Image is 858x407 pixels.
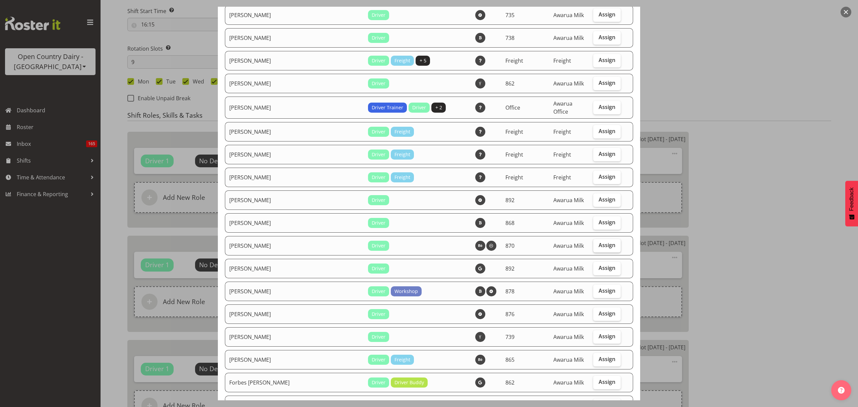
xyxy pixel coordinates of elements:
td: [PERSON_NAME] [225,304,364,324]
span: + 5 [420,57,426,64]
span: Assign [599,151,615,157]
span: Awarua Office [553,100,572,115]
span: Assign [599,356,615,362]
td: [PERSON_NAME] [225,327,364,347]
span: Driver Trainer [372,104,403,111]
td: [PERSON_NAME] [225,97,364,119]
button: Feedback - Show survey [845,181,858,226]
span: Freight [394,57,410,64]
span: Assign [599,57,615,63]
span: Driver [372,80,385,87]
span: Assign [599,104,615,110]
span: Driver Buddy [394,379,424,386]
span: Driver [372,310,385,318]
span: Assign [599,333,615,340]
span: Driver [372,174,385,181]
span: Driver [372,34,385,42]
span: Awarua Milk [553,310,584,318]
span: Assign [599,128,615,134]
span: + 2 [435,104,442,111]
td: [PERSON_NAME] [225,74,364,93]
span: Driver [372,379,385,386]
span: Awarua Milk [553,196,584,204]
span: 868 [505,219,514,227]
span: Awarua Milk [553,356,584,363]
span: 892 [505,265,514,272]
span: 739 [505,333,514,341]
td: [PERSON_NAME] [225,51,364,70]
span: Assign [599,287,615,294]
span: Freight [394,151,410,158]
span: 892 [505,196,514,204]
span: Assign [599,34,615,41]
span: Awarua Milk [553,242,584,249]
span: Awarua Milk [553,34,584,42]
td: [PERSON_NAME] [225,168,364,187]
span: Office [505,104,520,111]
span: Awarua Milk [553,333,584,341]
td: Forbes [PERSON_NAME] [225,373,364,392]
span: Driver [372,288,385,295]
span: Driver [372,265,385,272]
span: 738 [505,34,514,42]
span: Freight [553,151,571,158]
span: Assign [599,379,615,385]
span: 735 [505,11,514,19]
span: Freight [505,128,523,135]
td: [PERSON_NAME] [225,282,364,301]
span: Driver [372,11,385,19]
span: Freight [394,356,410,363]
span: Driver [372,196,385,204]
td: [PERSON_NAME] [225,145,364,164]
span: Freight [553,174,571,181]
span: 876 [505,310,514,318]
span: Assign [599,196,615,203]
td: [PERSON_NAME] [225,122,364,141]
span: Awarua Milk [553,265,584,272]
td: [PERSON_NAME] [225,190,364,210]
span: Awarua Milk [553,80,584,87]
span: Driver [372,151,385,158]
span: 865 [505,356,514,363]
span: Freight [505,174,523,181]
span: 862 [505,379,514,386]
span: Awarua Milk [553,288,584,295]
span: Freight [394,174,410,181]
span: Freight [505,57,523,64]
td: [PERSON_NAME] [225,5,364,25]
span: 878 [505,288,514,295]
span: Assign [599,11,615,18]
span: Driver [372,356,385,363]
span: Assign [599,79,615,86]
td: [PERSON_NAME] [225,350,364,369]
span: Freight [505,151,523,158]
span: Freight [553,57,571,64]
span: Driver [372,333,385,341]
span: Assign [599,173,615,180]
span: Awarua Milk [553,219,584,227]
span: Assign [599,219,615,226]
td: [PERSON_NAME] [225,259,364,278]
img: help-xxl-2.png [838,387,845,394]
span: Assign [599,310,615,317]
span: Freight [553,128,571,135]
span: 862 [505,80,514,87]
span: Driver [372,128,385,135]
span: Driver [372,242,385,249]
td: [PERSON_NAME] [225,236,364,255]
span: Awarua Milk [553,11,584,19]
span: Assign [599,242,615,248]
span: Freight [394,128,410,135]
td: [PERSON_NAME] [225,28,364,48]
span: Assign [599,265,615,271]
span: Workshop [394,288,418,295]
span: Driver [372,57,385,64]
span: Driver [412,104,426,111]
span: Awarua Milk [553,379,584,386]
span: Driver [372,219,385,227]
span: Feedback [849,187,855,211]
td: [PERSON_NAME] [225,213,364,233]
span: 870 [505,242,514,249]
